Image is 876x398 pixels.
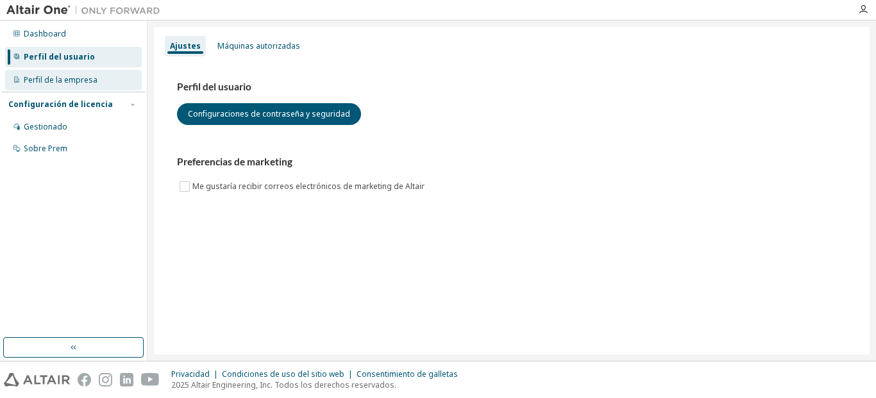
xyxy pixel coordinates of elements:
[24,122,67,132] div: Gestionado
[222,369,357,379] div: Condiciones de uso del sitio web
[99,373,112,386] img: instagram.svg
[192,179,427,194] label: Me gustaría recibir correos electrónicos de marketing de Altair
[24,144,67,154] div: Sobre Prem
[357,369,466,379] div: Consentimiento de galletas
[24,75,97,85] div: Perfil de la empresa
[141,373,160,386] img: youtube.svg
[177,103,361,125] button: Configuraciones de contraseña y seguridad
[171,369,222,379] div: Privacidad
[24,29,66,39] div: Dashboard
[170,41,201,51] div: Ajustes
[24,52,95,62] div: Perfil del usuario
[4,373,70,386] img: altair_logo.svg
[171,379,466,390] p: 2025 Altair Engineering, Inc. Todos los derechos reservados.
[217,41,300,51] div: Máquinas autorizadas
[78,373,91,386] img: facebook.svg
[6,4,167,17] img: Altair Uno
[8,99,113,110] div: Configuración de licencia
[120,373,133,386] img: linkedin.svg
[177,81,847,94] h3: Perfil del usuario
[177,156,847,169] h3: Preferencias de marketing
